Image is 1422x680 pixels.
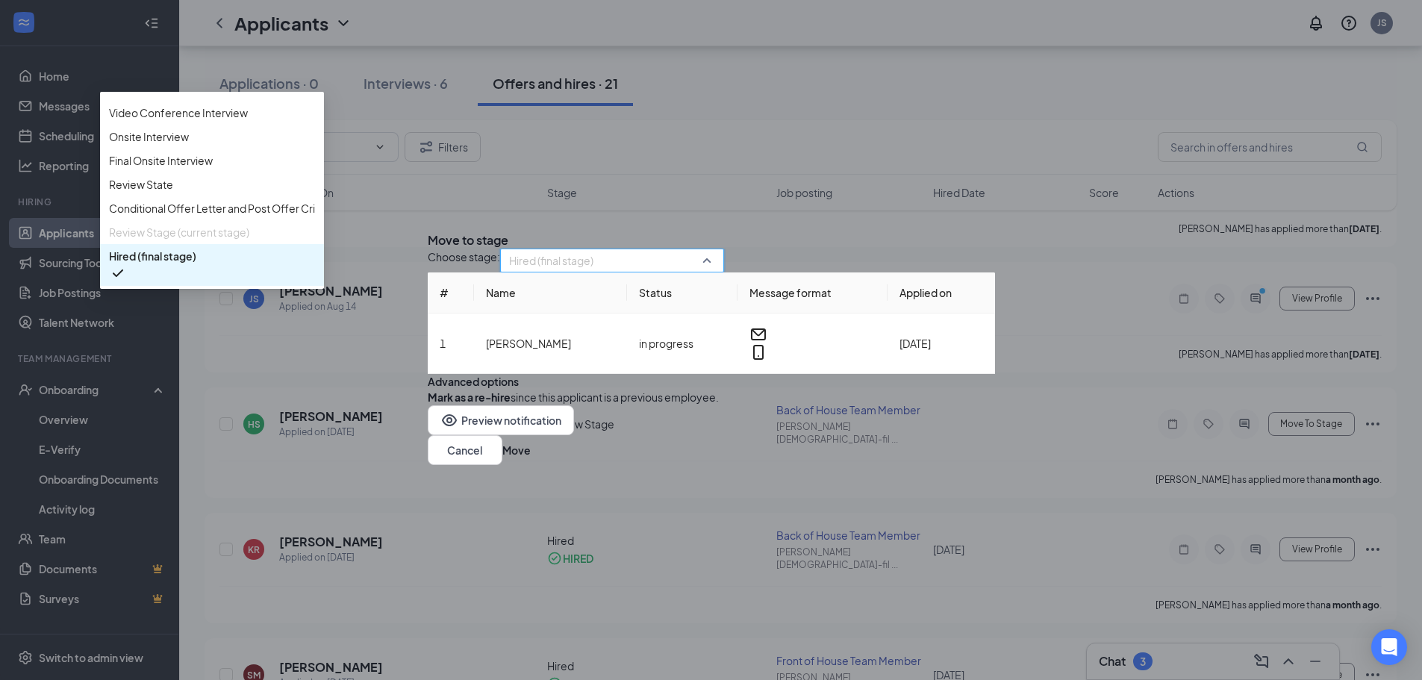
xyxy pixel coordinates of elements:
span: Hired (final stage) [509,249,593,272]
svg: Checkmark [109,264,127,282]
span: Review Stage (current stage) [109,224,249,240]
span: Final Onsite Interview [109,152,213,169]
span: Choose stage: [428,249,500,272]
span: Hired (final stage) [109,248,196,264]
span: Review State [109,176,173,193]
th: Status [627,272,737,314]
div: Advanced options [428,374,995,389]
svg: Eye [440,411,458,429]
th: Applied on [888,272,995,314]
span: Onsite Interview [109,128,189,145]
span: Conditional Offer Letter and Post Offer Criminal History [109,200,378,216]
th: Message format [737,272,887,314]
td: [DATE] [888,314,995,374]
div: Open Intercom Messenger [1371,629,1407,665]
svg: Email [749,325,767,343]
th: Name [474,272,628,314]
button: EyePreview notification [428,405,574,435]
svg: MobileSms [749,343,767,361]
span: Video Conference Interview [109,105,248,121]
button: Move [502,442,531,458]
b: Mark as a re-hire [428,390,511,404]
h3: Move to stage [428,232,508,249]
div: since this applicant is a previous employee. [428,389,719,405]
span: 1 [440,337,446,350]
th: # [428,272,474,314]
td: [PERSON_NAME] [474,314,628,374]
button: Cancel [428,435,502,465]
td: in progress [627,314,737,374]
